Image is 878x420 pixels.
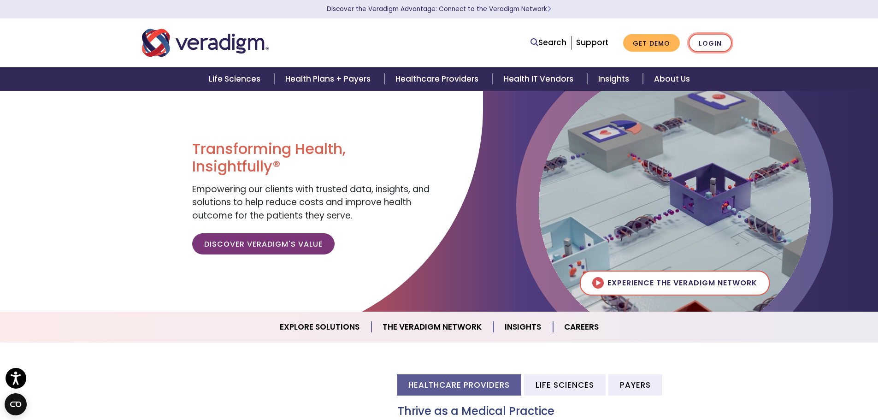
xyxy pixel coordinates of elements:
[192,183,430,222] span: Empowering our clients with trusted data, insights, and solutions to help reduce costs and improv...
[5,393,27,415] button: Open CMP widget
[494,315,553,339] a: Insights
[269,315,371,339] a: Explore Solutions
[142,28,269,58] img: Veradigm logo
[384,67,492,91] a: Healthcare Providers
[587,67,643,91] a: Insights
[689,34,732,53] a: Login
[547,5,551,13] span: Learn More
[701,354,867,409] iframe: Drift Chat Widget
[493,67,587,91] a: Health IT Vendors
[608,374,662,395] li: Payers
[398,405,737,418] h3: Thrive as a Medical Practice
[530,36,566,49] a: Search
[371,315,494,339] a: The Veradigm Network
[192,233,335,254] a: Discover Veradigm's Value
[327,5,551,13] a: Discover the Veradigm Advantage: Connect to the Veradigm NetworkLearn More
[524,374,606,395] li: Life Sciences
[192,140,432,176] h1: Transforming Health, Insightfully®
[553,315,610,339] a: Careers
[198,67,274,91] a: Life Sciences
[623,34,680,52] a: Get Demo
[643,67,701,91] a: About Us
[576,37,608,48] a: Support
[397,374,521,395] li: Healthcare Providers
[274,67,384,91] a: Health Plans + Payers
